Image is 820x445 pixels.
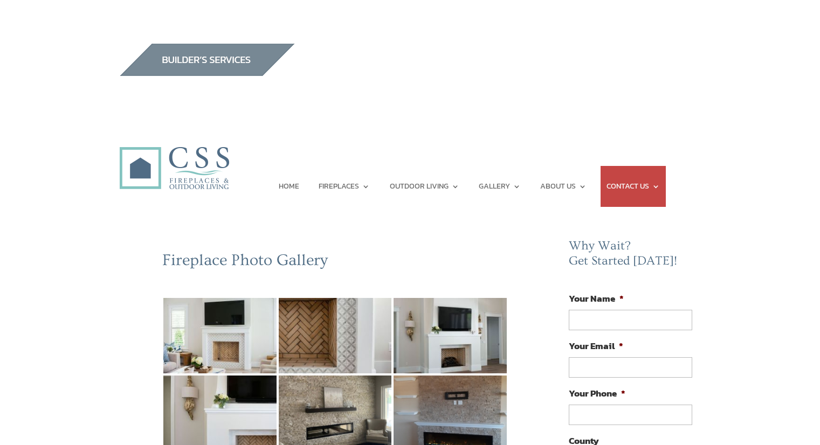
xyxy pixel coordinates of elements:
a: GALLERY [479,166,521,207]
a: builder services construction supply [119,66,295,80]
h2: Fireplace Photo Gallery [162,251,508,275]
img: 2 [279,298,392,373]
a: HOME [279,166,299,207]
a: ABOUT US [540,166,587,207]
img: builders_btn [119,44,295,76]
a: OUTDOOR LIVING [390,166,459,207]
label: Your Name [569,293,624,304]
img: CSS Fireplaces & Outdoor Living (Formerly Construction Solutions & Supply)- Jacksonville Ormond B... [119,117,229,195]
img: 1 [163,298,277,373]
label: Your Phone [569,387,625,399]
a: FIREPLACES [319,166,370,207]
img: 3 [394,298,507,373]
a: CONTACT US [607,166,660,207]
h2: Why Wait? Get Started [DATE]! [569,239,701,274]
label: Your Email [569,340,623,352]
